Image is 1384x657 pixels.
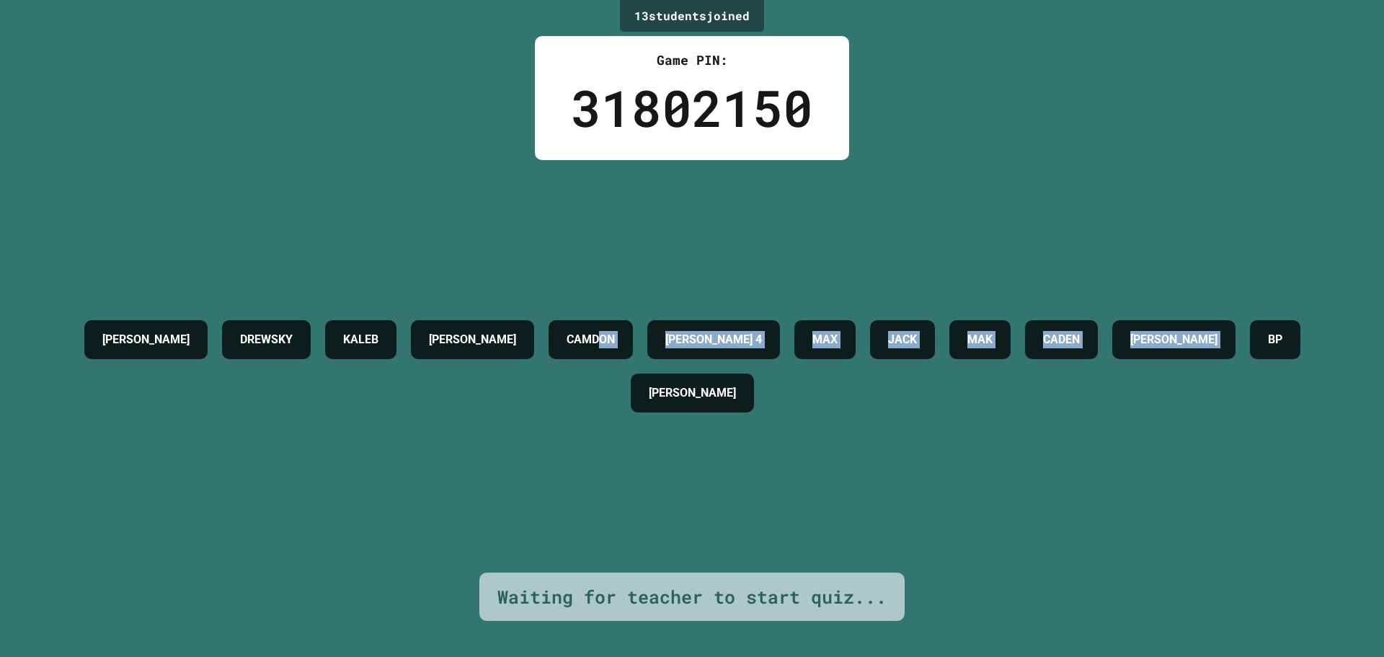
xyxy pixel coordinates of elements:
h4: MAK [967,331,993,348]
h4: DREWSKY [240,331,293,348]
h4: [PERSON_NAME] [1130,331,1217,348]
h4: MAX [812,331,838,348]
h4: CADEN [1043,331,1080,348]
h4: JACK [888,331,917,348]
h4: KALEB [343,331,378,348]
div: Waiting for teacher to start quiz... [497,583,887,611]
h4: [PERSON_NAME] [429,331,516,348]
h4: [PERSON_NAME] [102,331,190,348]
h4: [PERSON_NAME] [649,384,736,402]
h4: CAMDON [567,331,615,348]
h4: [PERSON_NAME] 4 [665,331,762,348]
div: Game PIN: [571,50,813,70]
h4: BP [1268,331,1282,348]
div: 31802150 [571,70,813,146]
